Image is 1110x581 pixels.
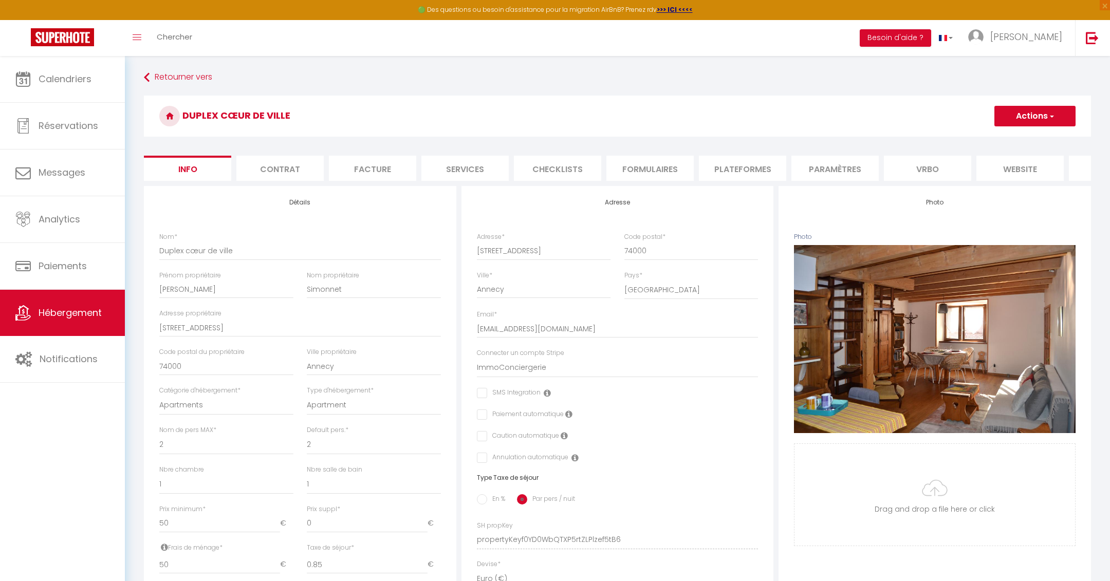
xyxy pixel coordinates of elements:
li: Checklists [514,156,601,181]
img: Super Booking [31,28,94,46]
h4: Photo [794,199,1076,206]
h4: Détails [159,199,441,206]
label: Devise [477,559,501,569]
li: Contrat [236,156,324,181]
label: Frais de ménage [159,543,223,553]
button: Actions [994,106,1076,126]
li: Info [144,156,231,181]
label: Par pers / nuit [527,494,575,505]
li: Paramètres [791,156,879,181]
span: € [428,514,441,533]
span: [PERSON_NAME] [990,30,1062,43]
i: Frais de ménage [161,543,168,551]
a: Chercher [149,20,200,56]
li: Vrbo [884,156,971,181]
label: Default pers. [307,425,348,435]
span: Calendriers [39,72,91,85]
span: € [428,555,441,574]
label: Connecter un compte Stripe [477,348,564,358]
li: Plateformes [699,156,786,181]
span: Réservations [39,119,98,132]
span: Paiements [39,259,87,272]
span: Messages [39,166,85,179]
button: Besoin d'aide ? [860,29,931,47]
li: Formulaires [606,156,694,181]
a: >>> ICI <<<< [657,5,693,14]
span: € [280,514,293,533]
li: website [976,156,1064,181]
label: Nom propriétaire [307,271,359,280]
span: Notifications [40,352,98,365]
label: Type d'hébergement [307,386,374,396]
li: Facture [329,156,416,181]
label: En % [487,494,505,505]
label: Email [477,310,497,320]
label: Nbre chambre [159,465,204,475]
span: € [280,555,293,574]
label: Catégorie d'hébergement [159,386,240,396]
label: Nom de pers MAX [159,425,216,435]
h3: Duplex cœur de ville [144,96,1091,137]
label: Paiement automatique [487,409,564,421]
span: Analytics [39,213,80,226]
label: Prénom propriétaire [159,271,221,280]
label: Taxe de séjour [307,543,354,553]
img: logout [1086,31,1099,44]
label: Prix minimum [159,504,206,514]
label: Photo [794,232,812,242]
h6: Type Taxe de séjour [477,474,758,481]
label: Adresse [477,232,505,242]
label: Nbre salle de bain [307,465,362,475]
label: Prix suppl [307,504,340,514]
span: Hébergement [39,306,102,319]
h4: Adresse [477,199,758,206]
label: Caution automatique [487,431,559,442]
label: Code postal [624,232,665,242]
span: Chercher [157,31,192,42]
label: Ville propriétaire [307,347,357,357]
a: Retourner vers [144,68,1091,87]
label: Nom [159,232,177,242]
li: Services [421,156,509,181]
label: Ville [477,271,492,280]
label: Code postal du propriétaire [159,347,245,357]
label: Adresse propriétaire [159,309,221,318]
label: Pays [624,271,642,280]
a: ... [PERSON_NAME] [960,20,1075,56]
label: SH propKey [477,521,513,531]
img: ... [968,29,984,45]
